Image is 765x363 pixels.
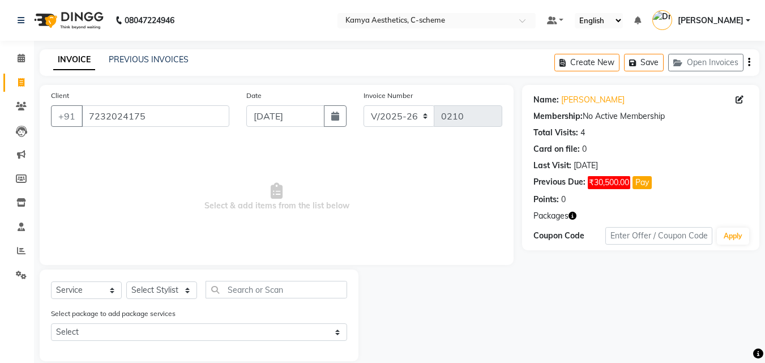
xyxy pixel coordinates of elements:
[588,176,630,189] span: ₹30,500.00
[561,94,625,106] a: [PERSON_NAME]
[29,5,106,36] img: logo
[533,143,580,155] div: Card on file:
[605,227,712,245] input: Enter Offer / Coupon Code
[624,54,664,71] button: Save
[364,91,413,101] label: Invoice Number
[53,50,95,70] a: INVOICE
[51,309,176,319] label: Select package to add package services
[668,54,743,71] button: Open Invoices
[206,281,347,298] input: Search or Scan
[533,110,748,122] div: No Active Membership
[582,143,587,155] div: 0
[561,194,566,206] div: 0
[574,160,598,172] div: [DATE]
[533,160,571,172] div: Last Visit:
[652,10,672,30] img: Dr Tanvi Ahmed
[533,194,559,206] div: Points:
[51,140,502,254] span: Select & add items from the list below
[533,176,585,189] div: Previous Due:
[109,54,189,65] a: PREVIOUS INVOICES
[533,110,583,122] div: Membership:
[533,94,559,106] div: Name:
[82,105,229,127] input: Search by Name/Mobile/Email/Code
[554,54,619,71] button: Create New
[717,228,749,245] button: Apply
[632,176,652,189] button: Pay
[580,127,585,139] div: 4
[678,15,743,27] span: [PERSON_NAME]
[533,230,605,242] div: Coupon Code
[125,5,174,36] b: 08047224946
[51,105,83,127] button: +91
[246,91,262,101] label: Date
[533,210,569,222] span: Packages
[533,127,578,139] div: Total Visits:
[51,91,69,101] label: Client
